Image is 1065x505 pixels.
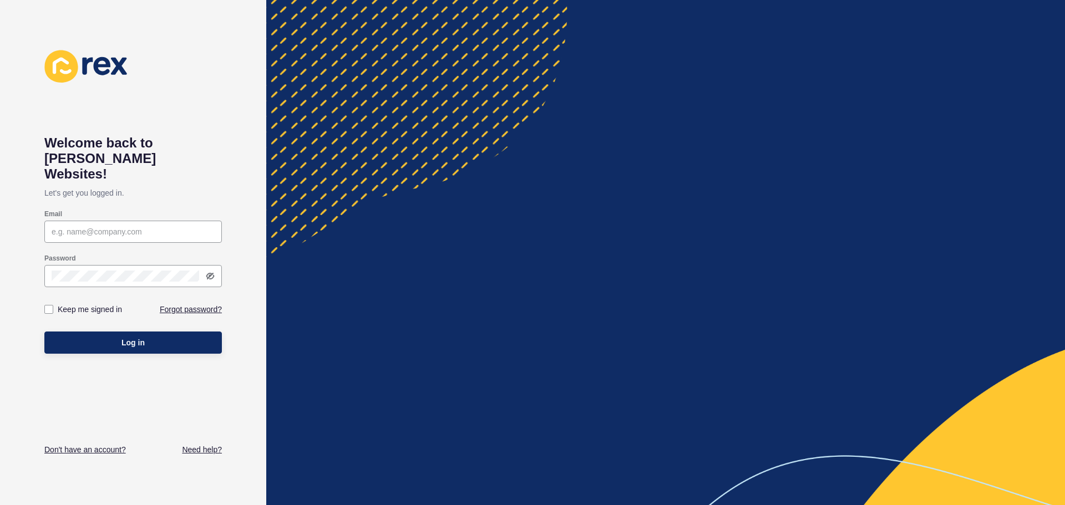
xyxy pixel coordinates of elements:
[44,331,222,354] button: Log in
[52,226,215,237] input: e.g. name@company.com
[44,254,76,263] label: Password
[44,182,222,204] p: Let's get you logged in.
[44,444,126,455] a: Don't have an account?
[182,444,222,455] a: Need help?
[44,210,62,218] label: Email
[58,304,122,315] label: Keep me signed in
[121,337,145,348] span: Log in
[160,304,222,315] a: Forgot password?
[44,135,222,182] h1: Welcome back to [PERSON_NAME] Websites!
